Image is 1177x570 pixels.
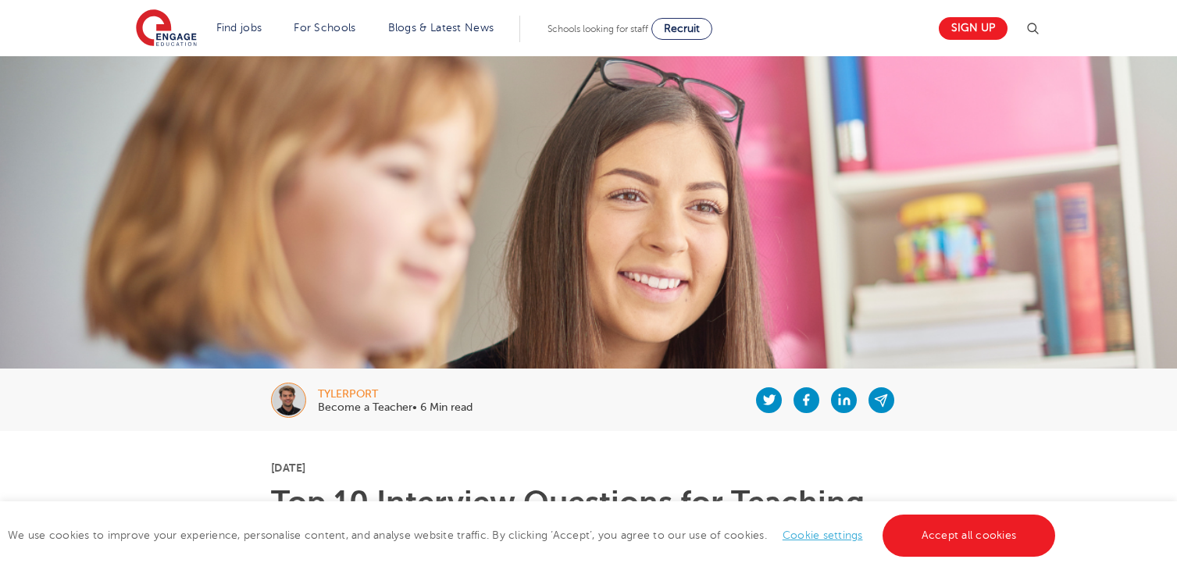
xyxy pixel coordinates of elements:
[8,529,1059,541] span: We use cookies to improve your experience, personalise content, and analyse website traffic. By c...
[939,17,1008,40] a: Sign up
[783,529,863,541] a: Cookie settings
[271,462,906,473] p: [DATE]
[216,22,262,34] a: Find jobs
[883,515,1056,557] a: Accept all cookies
[136,9,197,48] img: Engage Education
[294,22,355,34] a: For Schools
[651,18,712,40] a: Recruit
[271,487,906,550] h1: Top 10 Interview Questions for Teaching Assistants
[318,402,473,413] p: Become a Teacher• 6 Min read
[318,389,473,400] div: tylerport
[388,22,494,34] a: Blogs & Latest News
[664,23,700,34] span: Recruit
[547,23,648,34] span: Schools looking for staff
